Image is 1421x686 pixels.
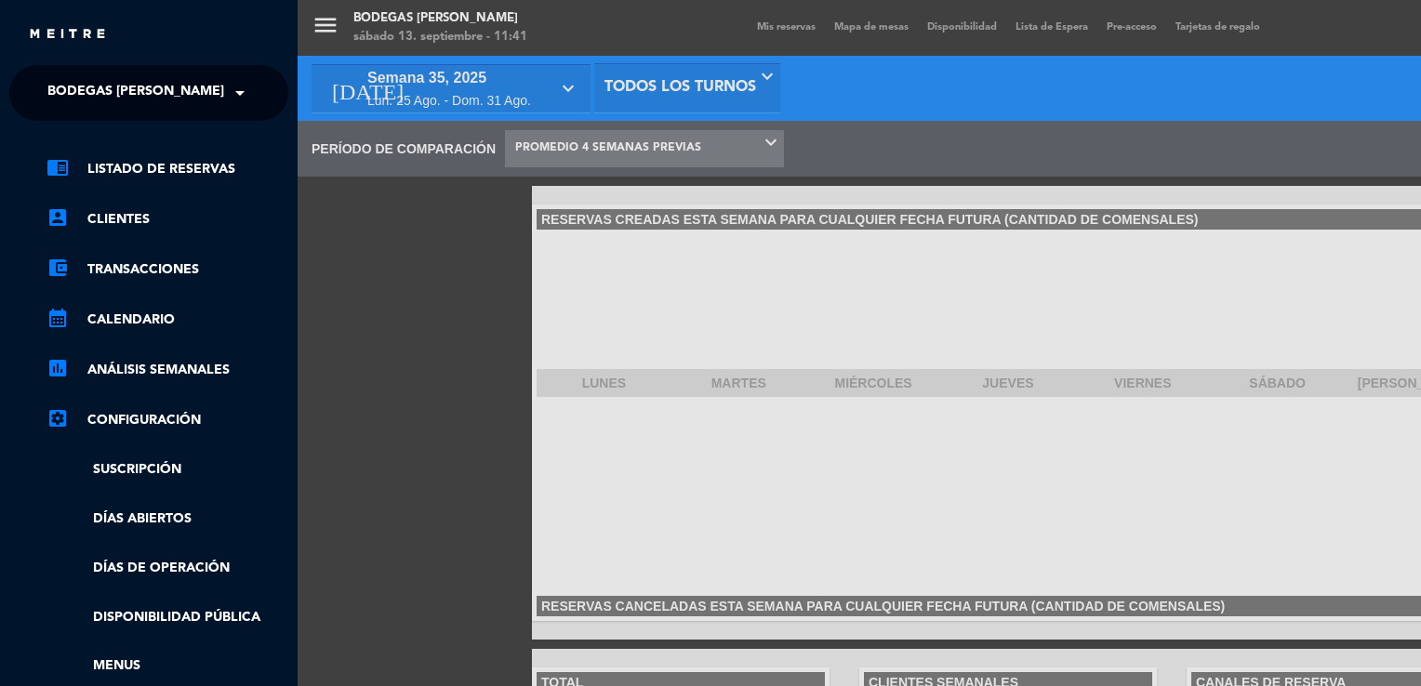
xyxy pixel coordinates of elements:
[46,409,288,431] a: Configuración
[46,257,69,279] i: account_balance_wallet
[46,508,288,530] a: Días abiertos
[46,258,288,281] a: account_balance_walletTransacciones
[47,73,224,112] span: Bodegas [PERSON_NAME]
[46,359,288,381] a: assessmentANÁLISIS SEMANALES
[46,357,69,379] i: assessment
[46,156,69,178] i: chrome_reader_mode
[46,407,69,429] i: settings_applications
[46,459,288,481] a: Suscripción
[46,655,288,677] a: Menus
[46,208,288,231] a: account_boxClientes
[46,309,288,331] a: calendar_monthCalendario
[46,558,288,579] a: Días de Operación
[46,307,69,329] i: calendar_month
[46,158,288,180] a: chrome_reader_modeListado de Reservas
[28,28,107,42] img: MEITRE
[46,206,69,229] i: account_box
[46,607,288,628] a: Disponibilidad pública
